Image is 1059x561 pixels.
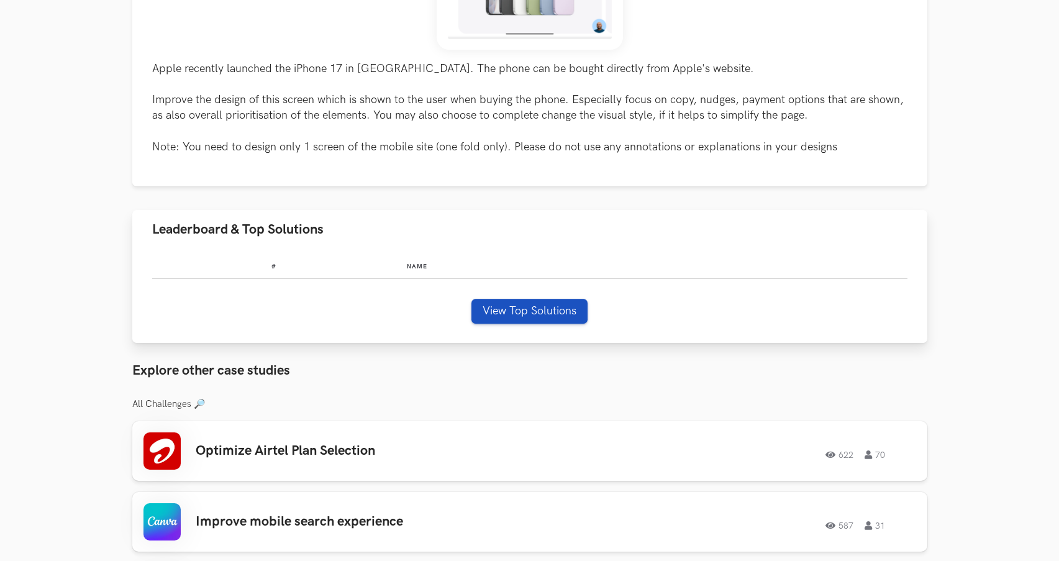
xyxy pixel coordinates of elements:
[825,450,853,459] span: 622
[132,399,927,410] h3: All Challenges 🔎
[271,263,276,270] span: #
[407,263,427,270] span: Name
[132,492,927,552] a: Improve mobile search experience58731
[152,221,324,238] span: Leaderboard & Top Solutions
[132,363,927,379] h3: Explore other case studies
[865,521,885,530] span: 31
[132,249,927,344] div: Leaderboard & Top Solutions
[132,421,927,481] a: Optimize Airtel Plan Selection62270
[865,450,885,459] span: 70
[152,61,907,155] p: Apple recently launched the iPhone 17 in [GEOGRAPHIC_DATA]. The phone can be bought directly from...
[196,443,548,459] h3: Optimize Airtel Plan Selection
[471,299,588,324] button: View Top Solutions
[196,514,548,530] h3: Improve mobile search experience
[132,210,927,249] button: Leaderboard & Top Solutions
[825,521,853,530] span: 587
[152,253,907,279] table: Leaderboard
